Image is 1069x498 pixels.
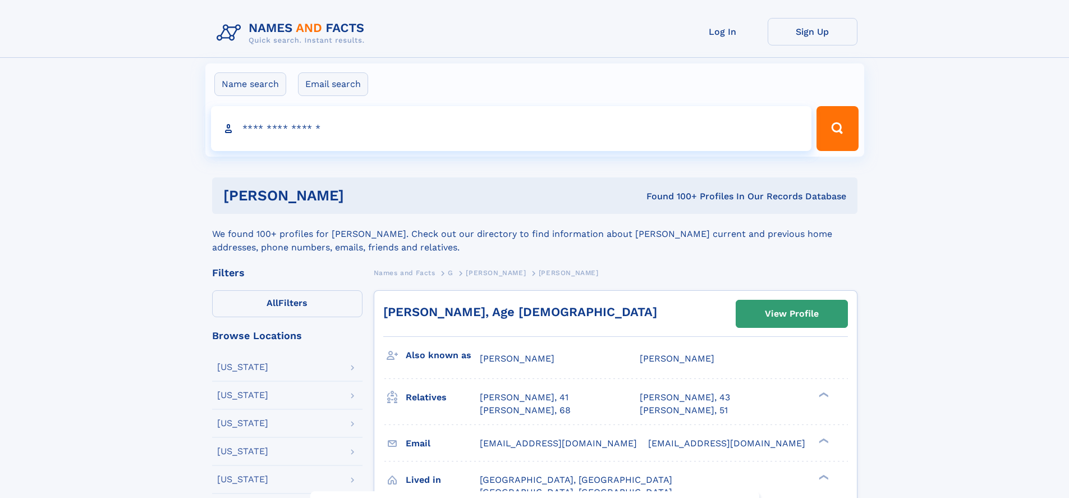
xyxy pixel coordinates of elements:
[448,266,453,280] a: G
[267,298,278,308] span: All
[480,487,672,497] span: [GEOGRAPHIC_DATA], [GEOGRAPHIC_DATA]
[212,18,374,48] img: Logo Names and Facts
[480,391,568,404] a: [PERSON_NAME], 41
[214,72,286,96] label: Name search
[448,269,453,277] span: G
[406,388,480,407] h3: Relatives
[678,18,768,45] a: Log In
[640,404,728,417] a: [PERSON_NAME], 51
[217,363,268,372] div: [US_STATE]
[212,290,363,317] label: Filters
[816,391,829,399] div: ❯
[648,438,805,449] span: [EMAIL_ADDRESS][DOMAIN_NAME]
[217,475,268,484] div: [US_STATE]
[640,391,730,404] a: [PERSON_NAME], 43
[816,437,829,444] div: ❯
[217,419,268,428] div: [US_STATE]
[212,268,363,278] div: Filters
[765,301,819,327] div: View Profile
[495,190,846,203] div: Found 100+ Profiles In Our Records Database
[298,72,368,96] label: Email search
[217,447,268,456] div: [US_STATE]
[466,269,526,277] span: [PERSON_NAME]
[466,266,526,280] a: [PERSON_NAME]
[406,434,480,453] h3: Email
[816,473,829,481] div: ❯
[480,404,571,417] a: [PERSON_NAME], 68
[480,438,637,449] span: [EMAIL_ADDRESS][DOMAIN_NAME]
[211,106,812,151] input: search input
[816,106,858,151] button: Search Button
[212,331,363,341] div: Browse Locations
[539,269,599,277] span: [PERSON_NAME]
[217,391,268,400] div: [US_STATE]
[736,300,847,327] a: View Profile
[768,18,857,45] a: Sign Up
[406,346,480,365] h3: Also known as
[640,353,714,364] span: [PERSON_NAME]
[212,214,857,254] div: We found 100+ profiles for [PERSON_NAME]. Check out our directory to find information about [PERS...
[223,189,495,203] h1: [PERSON_NAME]
[480,474,672,485] span: [GEOGRAPHIC_DATA], [GEOGRAPHIC_DATA]
[383,305,657,319] a: [PERSON_NAME], Age [DEMOGRAPHIC_DATA]
[406,470,480,490] h3: Lived in
[374,266,435,280] a: Names and Facts
[480,353,554,364] span: [PERSON_NAME]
